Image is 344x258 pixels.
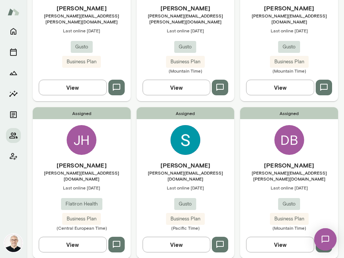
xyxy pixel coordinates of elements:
button: Documents [6,107,21,122]
span: Gusto [174,200,196,208]
span: Gusto [174,43,196,51]
span: Gusto [278,200,300,208]
span: (Central European Time) [33,225,131,231]
span: Business Plan [270,58,309,66]
button: View [143,237,211,252]
span: [PERSON_NAME][EMAIL_ADDRESS][PERSON_NAME][DOMAIN_NAME] [33,13,131,25]
button: Growth Plan [6,66,21,80]
span: Business Plan [62,215,101,223]
button: Insights [6,86,21,101]
span: Last online [DATE] [33,185,131,191]
span: Assigned [137,107,235,119]
span: Business Plan [166,58,205,66]
span: [PERSON_NAME][EMAIL_ADDRESS][DOMAIN_NAME] [137,170,235,182]
span: Last online [DATE] [33,28,131,34]
button: View [39,80,107,95]
h6: [PERSON_NAME] [240,4,338,13]
button: Members [6,128,21,143]
h6: [PERSON_NAME] [33,161,131,170]
span: (Mountain Time) [240,68,338,74]
button: View [246,237,314,252]
span: Business Plan [166,215,205,223]
h6: [PERSON_NAME] [33,4,131,13]
span: [PERSON_NAME][EMAIL_ADDRESS][DOMAIN_NAME] [240,13,338,25]
h6: [PERSON_NAME] [137,161,235,170]
span: Last online [DATE] [240,28,338,34]
span: Flatiron Health [61,200,102,208]
span: Gusto [278,43,300,51]
h6: [PERSON_NAME] [137,4,235,13]
div: DB [274,125,304,155]
span: Assigned [33,107,131,119]
span: [PERSON_NAME][EMAIL_ADDRESS][PERSON_NAME][DOMAIN_NAME] [240,170,338,182]
span: (Mountain Time) [137,68,235,74]
img: Michael Wilson [4,234,22,252]
span: Gusto [71,43,93,51]
span: (Pacific Time) [137,225,235,231]
img: Stephen Zhang [171,125,200,155]
span: Last online [DATE] [137,185,235,191]
span: Last online [DATE] [137,28,235,34]
span: [PERSON_NAME][EMAIL_ADDRESS][PERSON_NAME][DOMAIN_NAME] [137,13,235,25]
img: Mento [7,5,19,19]
button: View [246,80,314,95]
span: (Mountain Time) [240,225,338,231]
button: Client app [6,149,21,164]
button: View [39,237,107,252]
span: Business Plan [270,215,309,223]
span: [PERSON_NAME][EMAIL_ADDRESS][DOMAIN_NAME] [33,170,131,182]
div: JH [67,125,96,155]
span: Business Plan [62,58,101,66]
span: Assigned [240,107,338,119]
h6: [PERSON_NAME] [240,161,338,170]
button: View [143,80,211,95]
span: Last online [DATE] [240,185,338,191]
button: Sessions [6,45,21,60]
button: Home [6,24,21,39]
